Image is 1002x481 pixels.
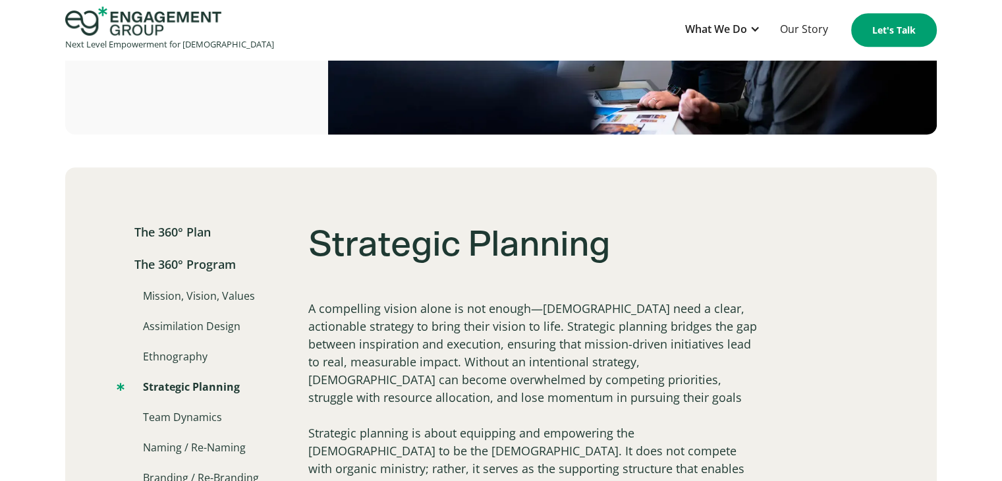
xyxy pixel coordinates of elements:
[65,36,274,53] div: Next Level Empowerment for [DEMOGRAPHIC_DATA]
[117,223,211,241] a: The 360° Plan
[308,223,763,267] h3: Strategic Planning
[117,439,246,455] a: Naming / Re-Naming
[117,256,236,273] a: The 360° Program
[65,7,274,53] a: home
[117,379,240,395] a: Strategic Planning
[305,107,380,122] span: Phone number
[117,409,222,425] a: Team Dynamics
[117,288,255,304] a: Mission, Vision, Values
[117,349,208,364] a: Ethnography
[773,14,835,46] a: Our Story
[685,20,747,38] div: What We Do
[65,7,221,36] img: Engagement Group Logo Icon
[305,53,370,68] span: Organization
[851,13,937,47] a: Let's Talk
[117,318,240,334] a: Assimilation Design
[679,14,767,46] div: What We Do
